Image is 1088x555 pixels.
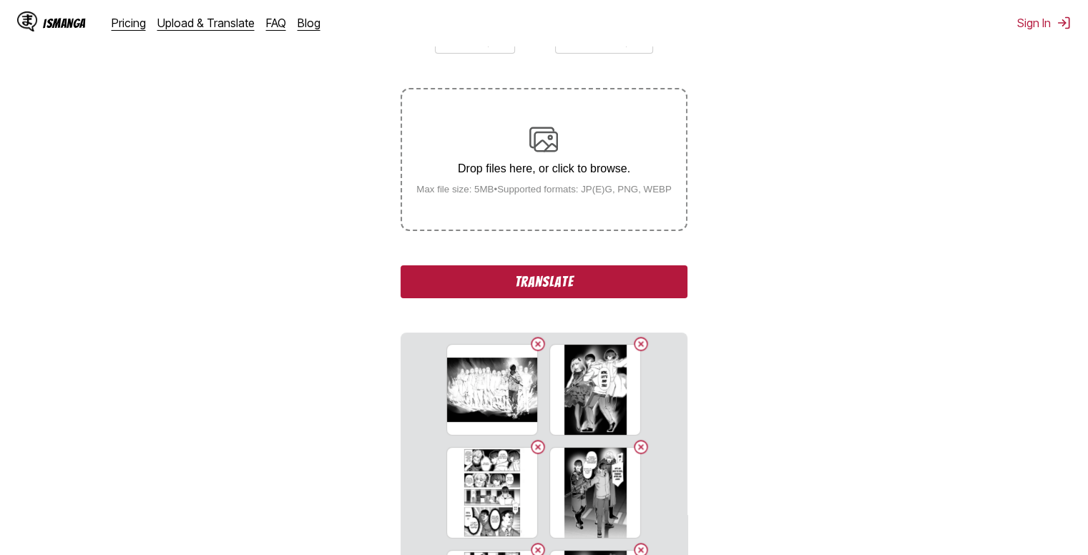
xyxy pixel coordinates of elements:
button: Delete image [529,438,547,456]
button: Delete image [529,335,547,353]
img: IsManga Logo [17,11,37,31]
small: Max file size: 5MB • Supported formats: JP(E)G, PNG, WEBP [405,184,683,195]
button: Delete image [632,438,650,456]
a: IsManga LogoIsManga [17,11,112,34]
button: Sign In [1017,16,1071,30]
p: Drop files here, or click to browse. [405,162,683,175]
a: Upload & Translate [157,16,255,30]
a: Pricing [112,16,146,30]
img: Sign out [1057,16,1071,30]
button: Delete image [632,335,650,353]
a: Blog [298,16,320,30]
a: FAQ [266,16,286,30]
div: IsManga [43,16,86,30]
button: Translate [401,265,687,298]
